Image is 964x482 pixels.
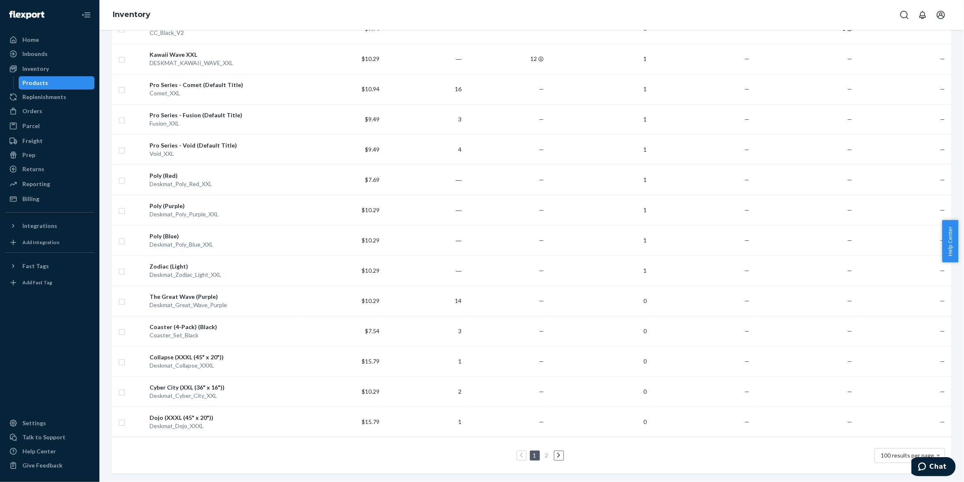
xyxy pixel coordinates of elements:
div: Inbounds [22,50,48,58]
div: Settings [22,419,46,427]
div: Deskmat_Poly_Red_XXL [150,180,297,188]
td: ― [383,225,465,255]
div: Void_XXL [150,150,297,158]
span: — [847,206,852,213]
a: Freight [5,134,94,148]
div: Replenishments [22,93,66,101]
div: Poly (Purple) [150,202,297,210]
a: Inventory [5,62,94,75]
div: Dojo (XXXL (45" x 20")) [150,414,297,422]
span: — [940,146,945,153]
div: Billing [22,195,39,203]
div: Deskmat_Dojo_XXXL [150,422,297,430]
span: — [940,116,945,123]
div: Kawaii Wave XXL [150,51,297,59]
button: Open notifications [914,7,931,23]
span: — [847,327,852,334]
div: Fast Tags [22,262,49,270]
td: 3 [383,104,465,134]
td: 12 [465,44,547,74]
td: 2 [383,376,465,407]
div: Deskmat_Great_Wave_Purple [150,301,297,309]
td: 0 [547,286,650,316]
span: — [744,116,749,123]
span: — [847,176,852,183]
a: Returns [5,162,94,176]
div: Add Integration [22,239,59,246]
span: — [940,55,945,62]
span: — [744,388,749,395]
span: $9.49 [365,116,379,123]
div: Add Fast Tag [22,279,52,286]
td: 0 [547,346,650,376]
span: — [744,297,749,304]
span: — [744,206,749,213]
div: Pro Series - Void (Default Title) [150,141,297,150]
button: Open Search Box [896,7,913,23]
div: Inventory [22,65,49,73]
a: Billing [5,192,94,206]
span: $10.29 [362,55,379,62]
td: 0 [547,376,650,407]
button: Help Center [942,220,958,262]
span: — [744,267,749,274]
span: — [940,388,945,395]
div: Poly (Red) [150,172,297,180]
td: 1 [547,225,650,255]
td: 1 [547,74,650,104]
a: Replenishments [5,90,94,104]
iframe: Opens a widget where you can chat to one of our agents [911,457,956,478]
span: — [940,85,945,92]
div: Deskmat_Zodiac_Light_XXL [150,271,297,279]
span: $10.29 [362,237,379,244]
span: — [847,297,852,304]
span: — [539,176,544,183]
div: Parcel [22,122,40,130]
span: — [940,237,945,244]
span: — [940,418,945,425]
a: Settings [5,417,94,430]
span: 100 results per page [881,452,935,459]
span: — [539,358,544,365]
span: — [539,206,544,213]
span: $10.29 [362,388,379,395]
span: — [847,267,852,274]
button: Close Navigation [78,7,94,23]
a: Orders [5,104,94,118]
div: Deskmat_Poly_Purple_XXL [150,210,297,218]
div: The Great Wave (Purple) [150,293,297,301]
button: Fast Tags [5,259,94,273]
div: Integrations [22,222,57,230]
span: — [847,418,852,425]
span: — [539,297,544,304]
span: — [539,327,544,334]
div: Comet_XXL [150,89,297,97]
span: — [847,388,852,395]
td: 14 [383,286,465,316]
td: ― [383,255,465,286]
span: — [847,237,852,244]
button: Talk to Support [5,431,94,444]
span: — [539,237,544,244]
div: Orders [22,107,42,115]
span: $9.74 [365,25,379,32]
td: 1 [383,346,465,376]
td: 1 [547,104,650,134]
td: 1 [547,195,650,225]
div: Collapse (XXXL (45" x 20")) [150,353,297,361]
div: Deskmat_Poly_Blue_XXL [150,240,297,249]
a: Inbounds [5,47,94,61]
td: 1 [383,407,465,437]
span: — [847,116,852,123]
span: — [847,85,852,92]
td: ― [383,195,465,225]
span: — [539,388,544,395]
div: Reporting [22,180,50,188]
a: Add Integration [5,236,94,249]
span: — [539,85,544,92]
span: — [940,25,945,32]
span: $15.79 [362,358,379,365]
span: — [940,206,945,213]
div: Freight [22,137,43,145]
